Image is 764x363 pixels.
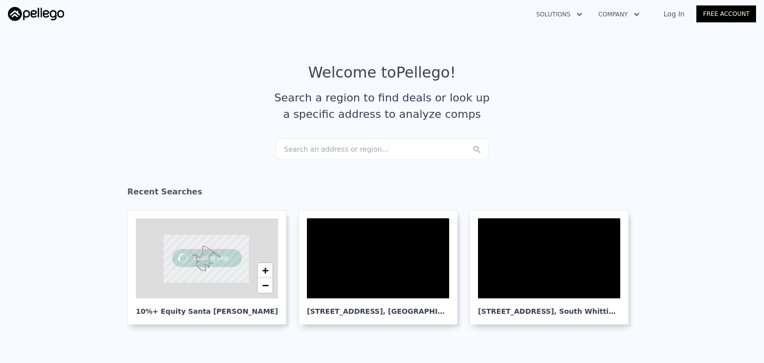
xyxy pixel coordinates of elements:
[127,178,637,210] div: Recent Searches
[258,263,273,278] a: Zoom in
[696,5,756,22] a: Free Account
[262,279,269,291] span: −
[8,7,64,21] img: Pellego
[136,298,278,316] div: 10%+ Equity Santa [PERSON_NAME]
[616,307,656,315] span: , CA 90605
[307,218,449,298] div: Main Display
[308,64,456,82] div: Welcome to Pellego !
[652,9,696,19] a: Log In
[298,210,466,325] a: Map [STREET_ADDRESS], [GEOGRAPHIC_DATA]
[258,278,273,293] a: Zoom out
[470,210,637,325] a: Map [STREET_ADDRESS], South Whittier,CA 90605
[307,218,449,298] div: Map
[276,138,488,160] div: Search an address or region...
[271,90,493,122] div: Search a region to find deals or look up a specific address to analyze comps
[307,298,449,316] div: [STREET_ADDRESS] , [GEOGRAPHIC_DATA]
[262,264,269,276] span: +
[478,298,620,316] div: [STREET_ADDRESS] , South Whittier
[478,218,620,298] div: Main Display
[127,210,294,325] a: Loading map...10%+ Equity Santa [PERSON_NAME]
[478,218,620,298] div: Map
[590,5,648,23] button: Company
[528,5,590,23] button: Solutions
